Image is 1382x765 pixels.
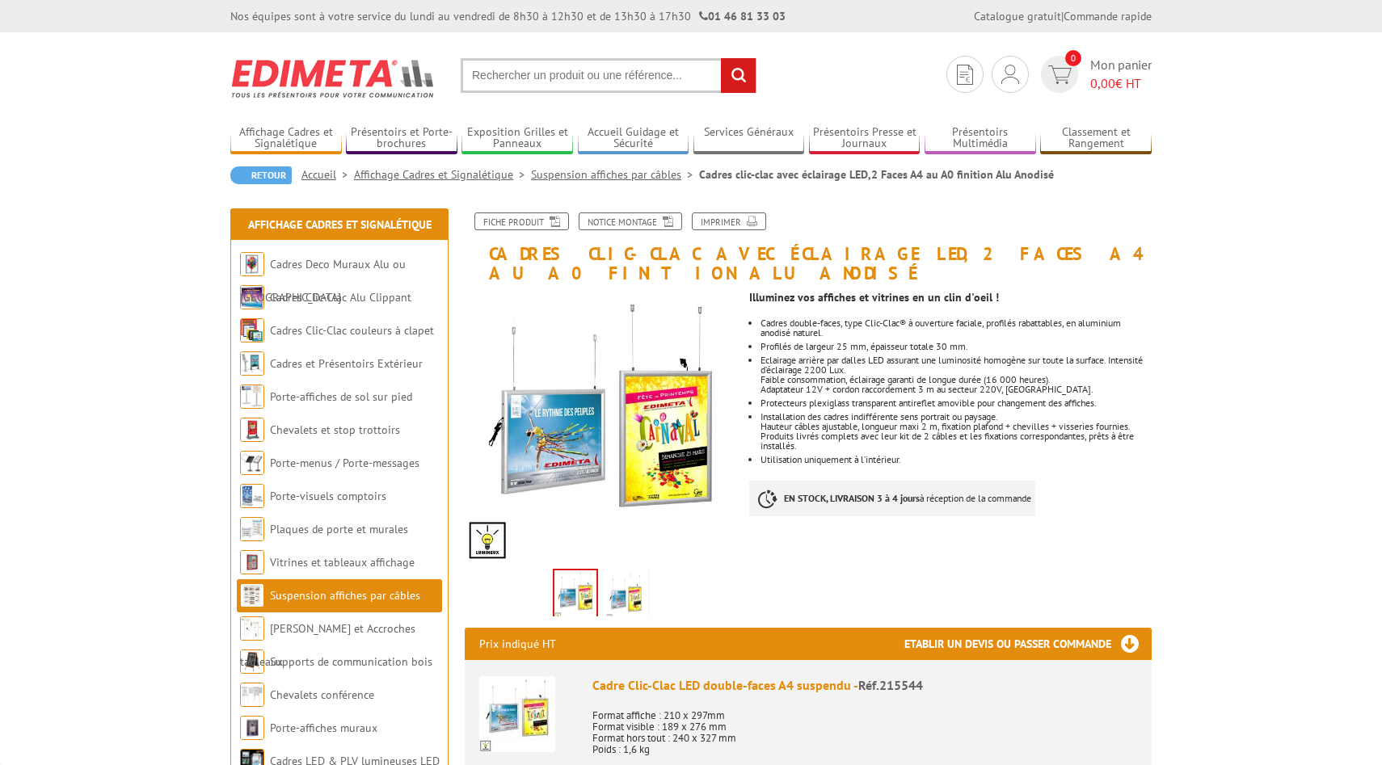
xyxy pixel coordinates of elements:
[240,318,264,343] img: Cadres Clic-Clac couleurs à clapet
[692,212,766,230] a: Imprimer
[465,291,737,563] img: affichage_lumineux_215544.jpg
[240,517,264,541] img: Plaques de porte et murales
[240,484,264,508] img: Porte-visuels comptoirs
[240,550,264,574] img: Vitrines et tableaux affichage
[761,455,1152,464] p: Utilisation uniquement à l’intérieur.
[554,570,596,620] img: affichage_lumineux_215544.jpg
[270,290,411,305] a: Cadres Clic-Clac Alu Clippant
[749,481,1035,516] p: à réception de la commande
[453,212,1164,283] h1: Cadres clic-clac avec éclairage LED,2 Faces A4 au A0 finition Alu Anodisé
[784,492,920,504] strong: EN STOCK, LIVRAISON 3 à 4 jours
[354,167,531,182] a: Affichage Cadres et Signalétique
[461,58,756,93] input: Rechercher un produit ou une référence...
[957,65,973,85] img: devis rapide
[240,252,264,276] img: Cadres Deco Muraux Alu ou Bois
[761,342,1152,351] li: Profilés de largeur 25 mm, épaisseur totale 30 mm.
[531,167,699,182] a: Suspension affiches par câbles
[606,572,645,622] img: affichage_lumineux_215544.gif
[1048,65,1072,84] img: devis rapide
[1090,56,1152,93] span: Mon panier
[240,616,264,641] img: Cimaises et Accroches tableaux
[721,58,756,93] input: rechercher
[592,699,1137,755] p: Format affiche : 210 x 297mm Format visible : 189 x 276 mm Format hors tout : 240 x 327 mm Poids ...
[270,654,432,669] a: Supports de communication bois
[1001,65,1019,84] img: devis rapide
[270,721,377,735] a: Porte-affiches muraux
[240,451,264,475] img: Porte-menus / Porte-messages
[301,167,354,182] a: Accueil
[270,422,400,437] a: Chevalets et stop trottoirs
[270,555,415,570] a: Vitrines et tableaux affichage
[761,355,1152,394] p: Eclairage arrière par dalles LED assurant une luminosité homogène sur toute la surface. Intensité...
[270,356,423,371] a: Cadres et Présentoirs Extérieur
[240,351,264,376] img: Cadres et Présentoirs Extérieur
[749,290,999,305] strong: Illuminez vos affiches et vitrines en un clin d'oeil !
[230,125,342,152] a: Affichage Cadres et Signalétique
[270,588,420,603] a: Suspension affiches par câbles
[761,412,1152,422] div: Installation des cadres indifférente sens portrait ou paysage.
[240,621,415,669] a: [PERSON_NAME] et Accroches tableaux
[270,687,374,702] a: Chevalets conférence
[1090,74,1152,93] span: € HT
[579,212,682,230] a: Notice Montage
[858,677,923,693] span: Réf.215544
[240,716,264,740] img: Porte-affiches muraux
[1037,56,1152,93] a: devis rapide 0 Mon panier 0,00€ HT
[230,166,292,184] a: Retour
[592,676,1137,695] div: Cadre Clic-Clac LED double-faces A4 suspendu -
[240,257,406,305] a: Cadres Deco Muraux Alu ou [GEOGRAPHIC_DATA]
[699,166,1054,183] li: Cadres clic-clac avec éclairage LED,2 Faces A4 au A0 finition Alu Anodisé
[479,628,556,660] p: Prix indiqué HT
[270,323,434,338] a: Cadres Clic-Clac couleurs à clapet
[248,217,432,232] a: Affichage Cadres et Signalétique
[1090,75,1115,91] span: 0,00
[230,48,436,108] img: Edimeta
[461,125,573,152] a: Exposition Grilles et Panneaux
[578,125,689,152] a: Accueil Guidage et Sécurité
[240,583,264,607] img: Suspension affiches par câbles
[693,125,805,152] a: Services Généraux
[346,125,457,152] a: Présentoirs et Porte-brochures
[240,385,264,409] img: Porte-affiches de sol sur pied
[761,422,1152,431] div: Hauteur câbles ajustable, longueur maxi 2 m, fixation plafond + chevilles + visseries fournies.
[1040,125,1152,152] a: Classement et Rangement
[270,456,419,470] a: Porte-menus / Porte-messages
[240,683,264,707] img: Chevalets conférence
[809,125,921,152] a: Présentoirs Presse et Journaux
[1064,9,1152,23] a: Commande rapide
[761,398,1152,408] p: Protecteurs plexiglass transparent antireflet amovible pour changement des affiches.
[761,431,1152,451] div: Produits livrés complets avec leur kit de 2 câbles et les fixations correspondantes, prêts à être...
[240,418,264,442] img: Chevalets et stop trottoirs
[230,8,786,24] div: Nos équipes sont à votre service du lundi au vendredi de 8h30 à 12h30 et de 13h30 à 17h30
[974,9,1061,23] a: Catalogue gratuit
[479,676,555,752] img: Cadre Clic-Clac LED double-faces A4 suspendu
[270,522,408,536] a: Plaques de porte et murales
[474,212,569,230] a: Fiche produit
[270,489,386,503] a: Porte-visuels comptoirs
[761,318,1152,338] p: Cadres double-faces, type Clic-Clac® à ouverture faciale, profilés rabattables, en aluminium anod...
[270,389,412,404] a: Porte-affiches de sol sur pied
[925,125,1036,152] a: Présentoirs Multimédia
[904,628,1152,660] h3: Etablir un devis ou passer commande
[1065,50,1081,66] span: 0
[699,9,786,23] strong: 01 46 81 33 03
[974,8,1152,24] div: |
